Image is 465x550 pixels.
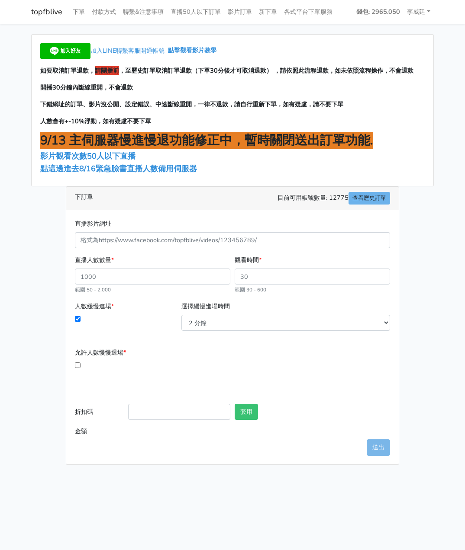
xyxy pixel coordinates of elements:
a: 李威廷 [404,3,434,20]
img: 加入好友 [40,43,90,59]
a: 新下單 [255,3,281,20]
span: 請關播前 [95,66,119,75]
a: 查看歷史訂單 [349,192,390,205]
button: 送出 [367,439,390,455]
span: 開播30分鐘內斷線重開，不會退款 [40,83,133,92]
a: 下單 [69,3,88,20]
a: 直播50人以下訂單 [167,3,224,20]
small: 範圍 30 - 600 [235,286,266,293]
small: 範圍 50 - 2,000 [75,286,111,293]
input: 1000 [75,269,230,285]
div: 下訂單 [66,187,399,210]
span: 9/13 主伺服器慢進慢退功能修正中，暫時關閉送出訂單功能. [40,132,373,149]
span: 人數會有+-10%浮動，如有疑慮不要下單 [40,117,151,125]
span: 目前可用帳號數量: 12775 [278,192,390,205]
strong: 錢包: 2965.050 [356,7,400,16]
label: 直播人數數量 [75,255,114,265]
span: 50人以下直播 [87,151,136,161]
a: 點這邊進去8/16緊急臉書直播人數備用伺服器 [40,163,197,174]
span: 如要取消訂單退款， [40,66,95,75]
label: 人數緩慢進場 [75,301,114,311]
span: 加入LINE聯繫客服開通帳號 [90,46,165,55]
a: 付款方式 [88,3,119,20]
span: ，至歷史訂單取消訂單退款（下單30分後才可取消退款） ，請依照此流程退款，如未依照流程操作，不會退款 [119,66,413,75]
label: 直播影片網址 [75,219,111,229]
a: topfblive [31,3,62,20]
a: 點擊觀看影片教學 [168,46,216,55]
a: 聯繫&注意事項 [119,3,167,20]
a: 加入LINE聯繫客服開通帳號 [40,46,168,55]
label: 選擇緩慢進場時間 [181,301,230,311]
input: 30 [235,269,390,285]
label: 觀看時間 [235,255,262,265]
input: 格式為https://www.facebook.com/topfblive/videos/123456789/ [75,232,390,248]
label: 金額 [73,423,126,439]
a: 50人以下直播 [87,151,138,161]
label: 允許人數慢慢退場 [75,348,126,358]
a: 影片觀看次數 [40,151,87,161]
span: 下錯網址的訂單、影片沒公開、設定錯誤、中途斷線重開，一律不退款，請自行重新下單，如有疑慮，請不要下單 [40,100,343,109]
a: 各式平台下單服務 [281,3,336,20]
a: 錢包: 2965.050 [353,3,404,20]
label: 折扣碼 [73,404,126,423]
button: 套用 [235,404,258,420]
a: 影片訂單 [224,3,255,20]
